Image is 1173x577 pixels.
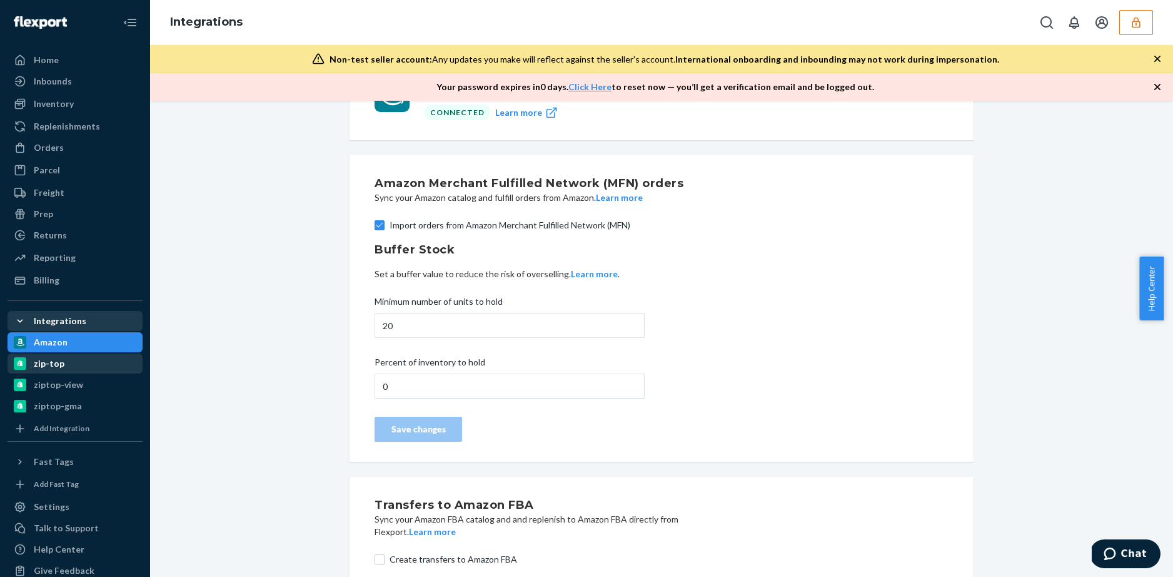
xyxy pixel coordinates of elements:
div: Freight [34,186,64,199]
div: Help Center [34,543,84,556]
div: Give Feedback [34,564,94,577]
a: Inbounds [8,71,143,91]
a: Home [8,50,143,70]
input: Create transfers to Amazon FBA [375,554,385,564]
p: Sync your Amazon FBA catalog and and replenish to Amazon FBA directly from Flexport. [375,513,690,538]
button: Save changes [375,417,462,442]
a: Inventory [8,94,143,114]
button: Fast Tags [8,452,143,472]
a: Help Center [8,539,143,559]
div: ziptop-gma [34,400,82,412]
span: International onboarding and inbounding may not work during impersonation. [675,54,999,64]
div: Save changes [385,423,451,436]
a: zip-top [8,354,143,374]
button: Open notifications [1062,10,1087,35]
img: Flexport logo [14,16,67,29]
p: Sync your Amazon catalog and fulfill orders from Amazon. [375,191,690,204]
p: Set a buffer value to reduce the risk of overselling. . [375,268,949,280]
iframe: Opens a widget where you can chat to one of our agents [1092,539,1160,571]
div: Reporting [34,252,76,264]
ol: breadcrumbs [160,4,253,41]
a: Click Here [568,81,612,92]
button: Talk to Support [8,518,143,538]
a: ziptop-gma [8,396,143,416]
span: Percent of inventory to hold [375,356,485,374]
a: Orders [8,138,143,158]
div: Add Fast Tag [34,479,79,489]
div: Inbounds [34,75,72,88]
div: zip-top [34,357,64,370]
a: Replenishments [8,116,143,136]
div: Parcel [34,164,60,176]
span: Minimum number of units to hold [375,295,503,313]
button: Open account menu [1089,10,1114,35]
a: Settings [8,497,143,517]
h2: Amazon Merchant Fulfilled Network (MFN) orders [375,175,690,191]
button: Close Navigation [118,10,143,35]
span: Create transfers to Amazon FBA [390,553,949,566]
div: Any updates you make will reflect against the seller's account. [330,53,999,66]
a: Reporting [8,248,143,268]
div: Prep [34,208,53,220]
span: Non-test seller account: [330,54,432,64]
div: Replenishments [34,120,100,133]
a: ziptop-view [8,375,143,395]
div: Integrations [34,315,86,327]
div: Add Integration [34,423,89,434]
a: Parcel [8,160,143,180]
div: Amazon [34,336,68,349]
div: Talk to Support [34,522,99,534]
input: Percent of inventory to hold [375,374,645,399]
div: Fast Tags [34,456,74,468]
a: Returns [8,225,143,245]
p: Your password expires in 0 days . to reset now — you’ll get a verification email and be logged out. [436,81,874,93]
button: Help Center [1139,257,1164,320]
div: Home [34,54,59,66]
a: Learn more [495,105,558,120]
a: Add Fast Tag [8,477,143,492]
div: Inventory [34,98,74,110]
input: Minimum number of units to hold [375,313,645,338]
a: Integrations [170,15,243,29]
a: Prep [8,204,143,224]
a: Billing [8,270,143,290]
span: Import orders from Amazon Merchant Fulfilled Network (MFN) [390,219,949,232]
a: Freight [8,183,143,203]
div: Billing [34,274,59,287]
div: Settings [34,501,69,513]
button: Open Search Box [1034,10,1059,35]
button: Learn more [596,191,643,204]
h2: Buffer Stock [375,242,949,258]
div: ziptop-view [34,379,83,391]
div: Orders [34,141,64,154]
div: Returns [34,229,67,242]
h2: Transfers to Amazon FBA [375,497,690,513]
button: Integrations [8,311,143,331]
a: Add Integration [8,421,143,436]
button: Learn more [409,526,456,538]
a: Amazon [8,332,143,352]
input: Import orders from Amazon Merchant Fulfilled Network (MFN) [375,220,385,230]
div: Connected [425,105,490,120]
button: Learn more [571,268,618,280]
